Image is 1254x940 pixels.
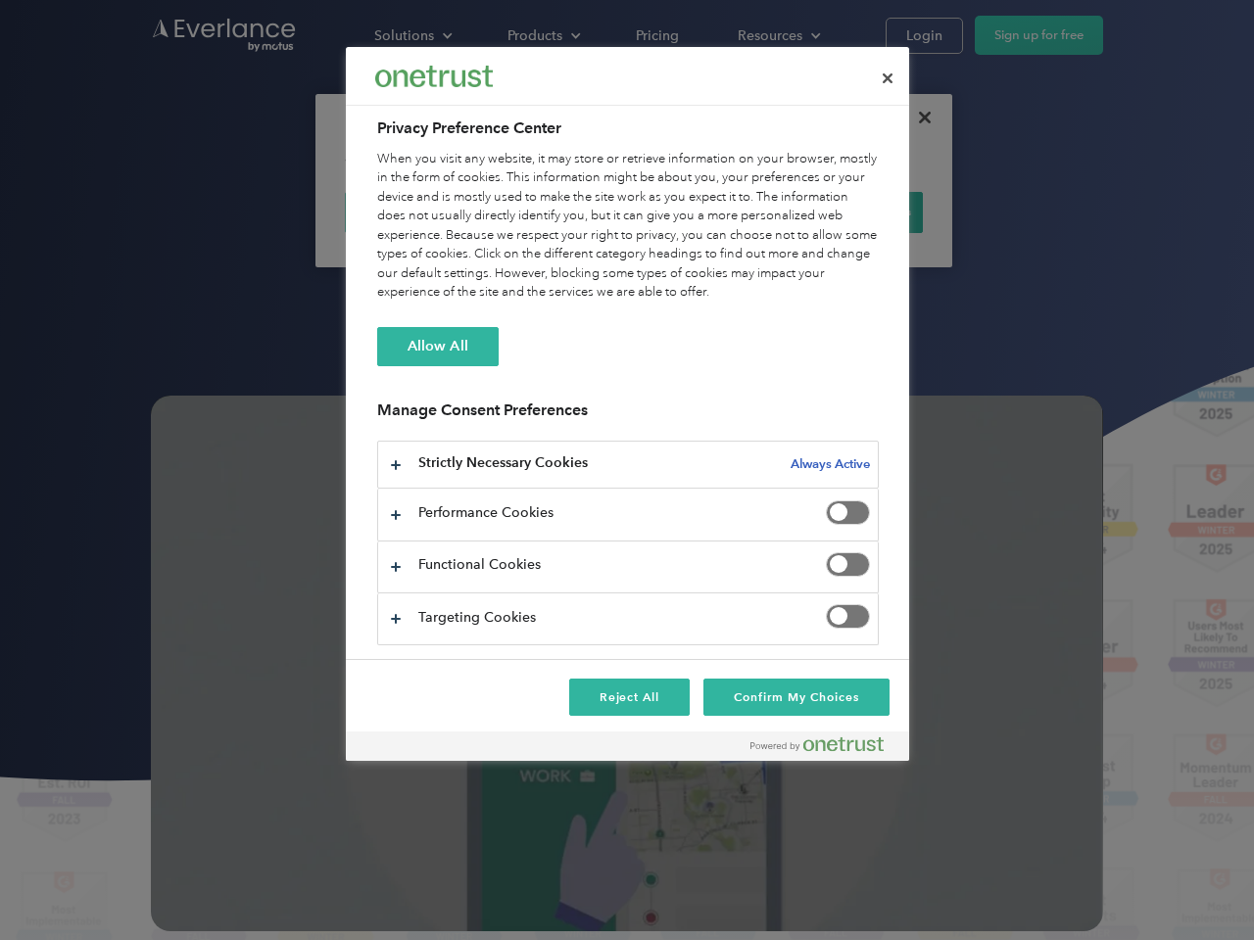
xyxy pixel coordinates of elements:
[377,150,879,303] div: When you visit any website, it may store or retrieve information on your browser, mostly in the f...
[377,400,879,431] h3: Manage Consent Preferences
[750,736,899,761] a: Powered by OneTrust Opens in a new Tab
[866,57,909,100] button: Close
[375,66,493,86] img: Everlance
[377,327,499,366] button: Allow All
[346,47,909,761] div: Preference center
[346,47,909,761] div: Privacy Preference Center
[377,117,879,140] h2: Privacy Preference Center
[703,679,889,716] button: Confirm My Choices
[750,736,884,752] img: Powered by OneTrust Opens in a new Tab
[375,57,493,96] div: Everlance
[144,117,243,158] input: Submit
[569,679,691,716] button: Reject All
